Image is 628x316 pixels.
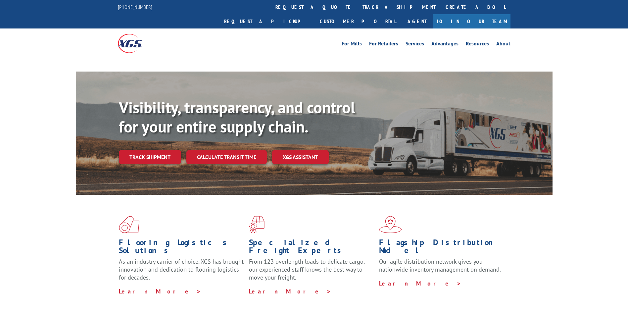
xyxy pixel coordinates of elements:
a: Agent [401,14,433,28]
a: Learn More > [379,280,461,287]
a: Learn More > [119,288,201,295]
a: Services [406,41,424,48]
a: Advantages [431,41,459,48]
a: [PHONE_NUMBER] [118,4,152,10]
a: About [496,41,510,48]
a: For Retailers [369,41,398,48]
a: Calculate transit time [186,150,267,164]
h1: Flooring Logistics Solutions [119,238,244,258]
a: Request a pickup [219,14,315,28]
a: XGS ASSISTANT [272,150,329,164]
p: From 123 overlength loads to delicate cargo, our experienced staff knows the best way to move you... [249,258,374,287]
span: As an industry carrier of choice, XGS has brought innovation and dedication to flooring logistics... [119,258,244,281]
span: Our agile distribution network gives you nationwide inventory management on demand. [379,258,501,273]
img: xgs-icon-focused-on-flooring-red [249,216,265,233]
a: Customer Portal [315,14,401,28]
a: Track shipment [119,150,181,164]
a: Join Our Team [433,14,510,28]
h1: Specialized Freight Experts [249,238,374,258]
a: Resources [466,41,489,48]
h1: Flagship Distribution Model [379,238,504,258]
a: Learn More > [249,288,331,295]
a: For Mills [342,41,362,48]
b: Visibility, transparency, and control for your entire supply chain. [119,97,355,137]
img: xgs-icon-total-supply-chain-intelligence-red [119,216,139,233]
img: xgs-icon-flagship-distribution-model-red [379,216,402,233]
